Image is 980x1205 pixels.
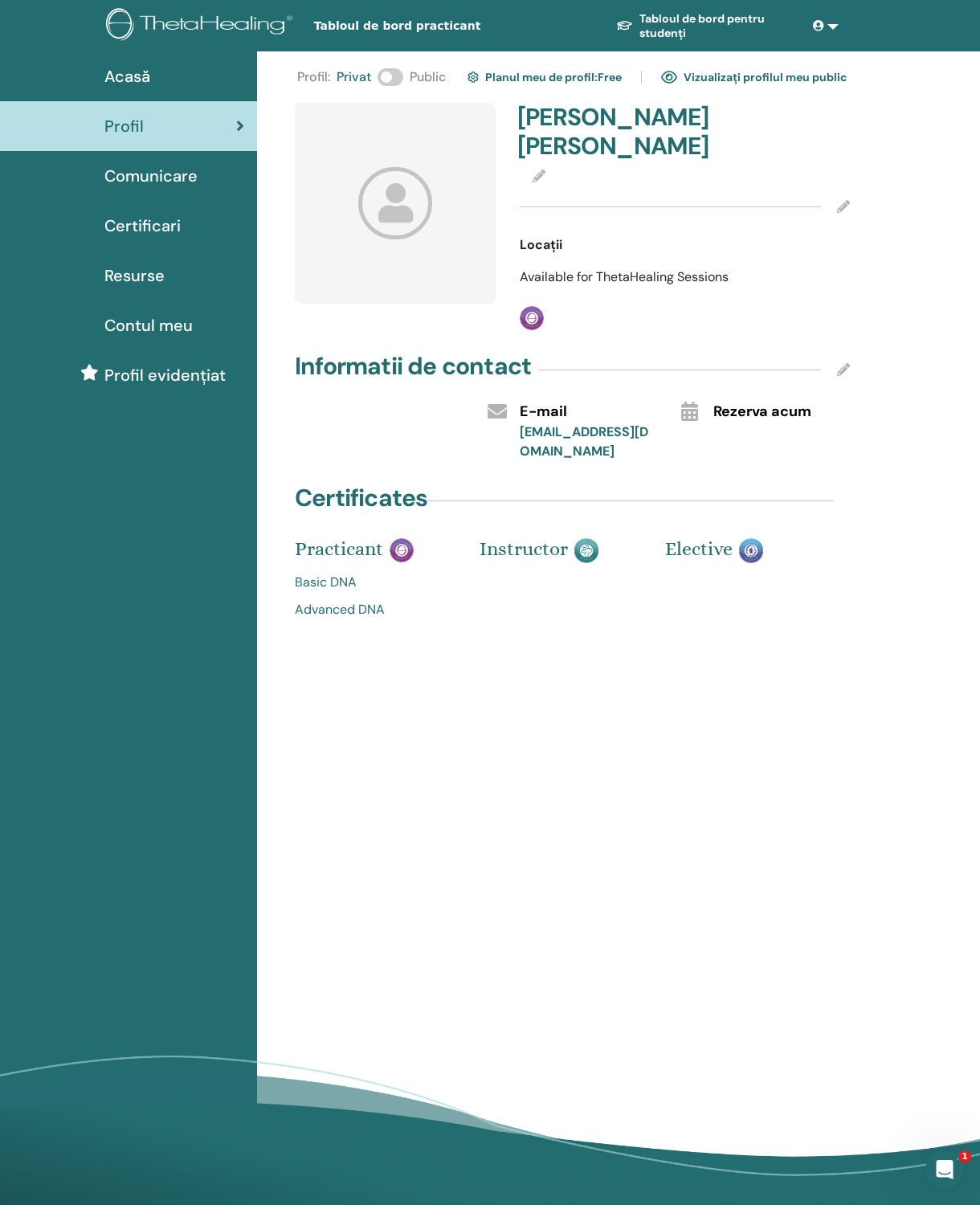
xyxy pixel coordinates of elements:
img: eye.svg [661,70,677,84]
span: Locații [520,235,562,255]
span: Practicant [295,537,383,560]
a: Vizualizați profilul meu public [661,64,847,90]
a: Advanced DNA [295,600,455,619]
span: 1 [958,1150,971,1163]
img: graduation-cap-white.svg [616,19,633,31]
img: cog.svg [468,69,479,85]
img: logo.png [106,8,298,44]
span: Elective [665,537,733,560]
span: Instructor [480,537,568,560]
span: Public [410,67,446,87]
span: Profil : [297,67,330,87]
span: Rezerva acum [713,402,811,423]
h4: [PERSON_NAME] [PERSON_NAME] [517,103,676,161]
span: Acasă [104,64,150,88]
span: Resurse [104,263,165,288]
span: Certificari [104,214,181,238]
span: Privat [337,67,371,87]
a: Tabloul de bord pentru studenți [603,4,806,48]
span: Profil evidențiat [104,363,226,387]
iframe: Intercom live chat [925,1150,964,1189]
span: E-mail [520,402,567,423]
h4: Certificates [295,484,427,513]
span: Comunicare [104,164,198,188]
span: Contul meu [104,313,193,337]
h4: Informatii de contact [295,352,531,381]
a: [EMAIL_ADDRESS][DOMAIN_NAME] [520,423,648,460]
span: Tabloul de bord practicant [314,18,555,35]
a: Basic DNA [295,573,455,592]
span: Available for ThetaHealing Sessions [520,268,729,285]
a: Planul meu de profil:Free [468,64,622,90]
span: Profil [104,114,144,138]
